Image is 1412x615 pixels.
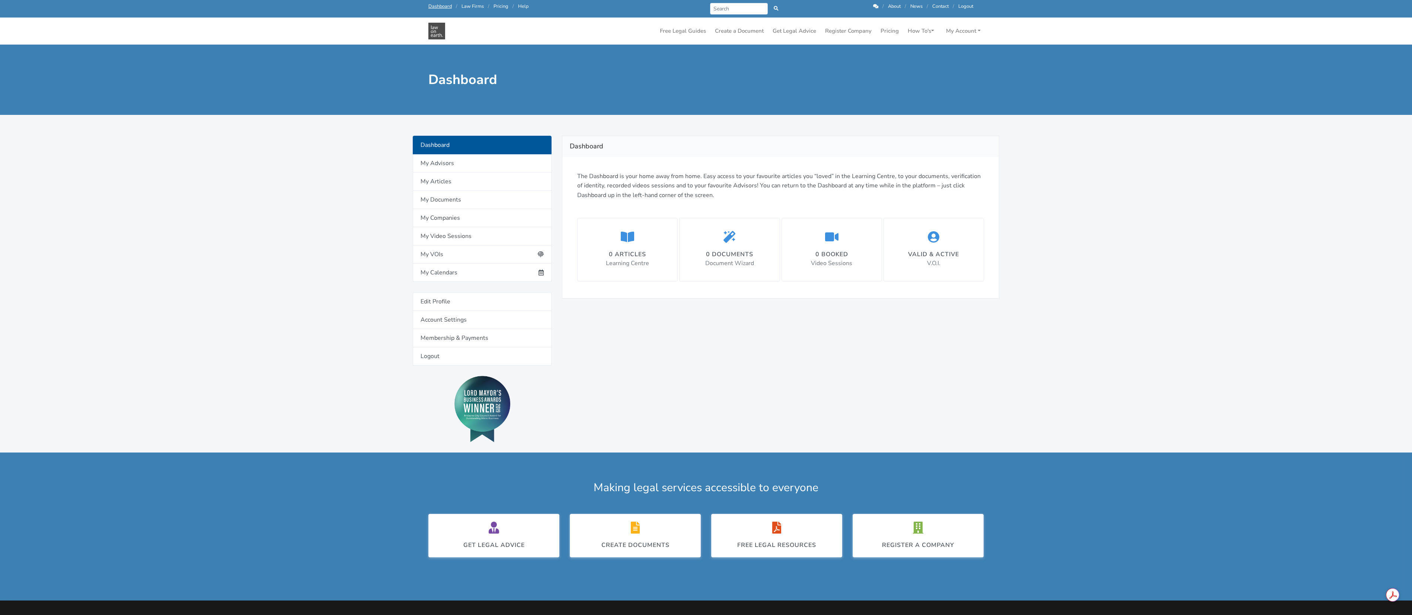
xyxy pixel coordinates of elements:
[908,250,959,259] div: Valid & Active
[413,173,552,191] a: My Articles
[456,3,457,10] span: /
[601,541,670,550] div: Create Documents
[493,3,508,10] a: Pricing
[710,3,768,15] input: Search
[770,24,819,38] a: Get Legal Advice
[428,514,559,557] a: Get Legal Advice
[413,264,552,282] a: My Calendars
[878,24,902,38] a: Pricing
[413,347,552,366] a: Logout
[905,24,937,38] a: How To's
[454,376,510,442] img: Lord Mayor's Award 2019
[811,250,852,259] div: 0 booked
[570,514,701,557] a: Create Documents
[413,191,552,209] a: My Documents
[882,541,954,550] div: Register a Company
[413,136,552,154] a: Dashboard
[927,3,928,10] span: /
[428,71,701,88] h1: Dashboard
[679,218,780,281] a: 0 documents Document Wizard
[488,3,489,10] span: /
[413,292,552,311] a: Edit Profile
[905,3,906,10] span: /
[822,24,875,38] a: Register Company
[413,329,552,347] a: Membership & Payments
[606,250,649,259] div: 0 articles
[888,3,901,10] a: About
[884,218,984,281] a: Valid & Active V.O.I.
[712,24,767,38] a: Create a Document
[413,311,552,329] a: Account Settings
[932,3,949,10] a: Contact
[413,154,552,173] a: My Advisors
[943,24,984,38] a: My Account
[958,3,973,10] a: Logout
[908,259,959,268] p: V.O.I.
[413,227,552,245] a: My Video Sessions
[570,141,991,152] h2: Dashboard
[577,172,984,200] p: The Dashboard is your home away from home. Easy access to your favourite articles you “loved” in ...
[461,3,484,10] a: Law Firms
[463,541,525,550] div: Get Legal Advice
[953,3,954,10] span: /
[782,218,882,281] a: 0 booked Video Sessions
[657,24,709,38] a: Free Legal Guides
[413,245,552,264] a: My VOIs
[577,218,678,281] a: 0 articles Learning Centre
[737,541,816,550] div: Free legal resources
[811,259,852,268] p: Video Sessions
[518,3,528,10] a: Help
[910,3,923,10] a: News
[428,3,452,10] a: Dashboard
[705,250,754,259] div: 0 documents
[711,514,842,557] a: Free legal resources
[428,23,445,39] img: Law On Earth
[512,3,514,10] span: /
[423,479,989,496] div: Making legal services accessible to everyone
[882,3,884,10] span: /
[606,259,649,268] p: Learning Centre
[705,259,754,268] p: Document Wizard
[413,209,552,227] a: My Companies
[853,514,984,557] a: Register a Company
